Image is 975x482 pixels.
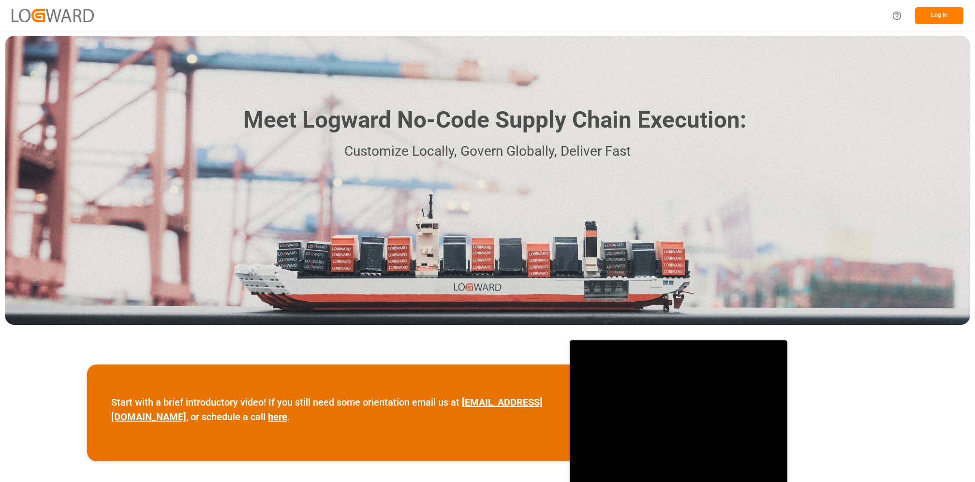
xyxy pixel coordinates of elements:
h1: Meet Logward No-Code Supply Chain Execution: [243,103,746,137]
a: here [268,411,287,423]
img: Logward_new_orange.png [12,9,94,22]
p: Start with a brief introductory video! If you still need some orientation email us at , or schedu... [111,395,546,424]
p: Customize Locally, Govern Globally, Deliver Fast [229,141,746,162]
button: Help Center [886,5,908,27]
button: Log In [915,7,963,24]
